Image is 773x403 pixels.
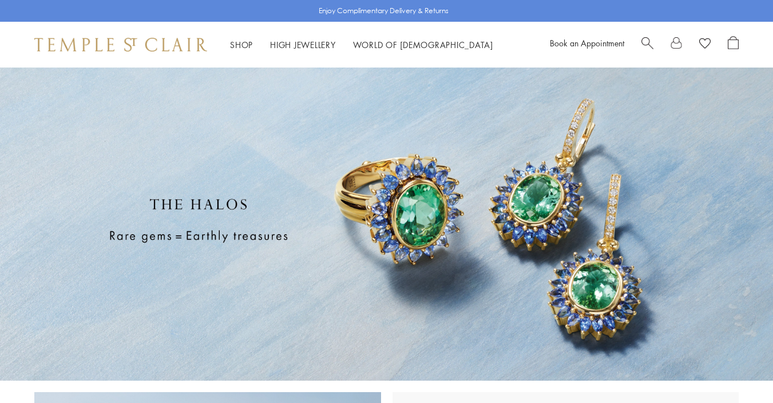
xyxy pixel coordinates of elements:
a: Search [641,36,653,53]
img: Temple St. Clair [34,38,207,52]
a: High JewelleryHigh Jewellery [270,39,336,50]
a: ShopShop [230,39,253,50]
a: Book an Appointment [550,37,624,49]
p: Enjoy Complimentary Delivery & Returns [319,5,449,17]
nav: Main navigation [230,38,493,52]
a: World of [DEMOGRAPHIC_DATA]World of [DEMOGRAPHIC_DATA] [353,39,493,50]
a: View Wishlist [699,36,711,53]
iframe: Gorgias live chat messenger [716,349,762,392]
a: Open Shopping Bag [728,36,739,53]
